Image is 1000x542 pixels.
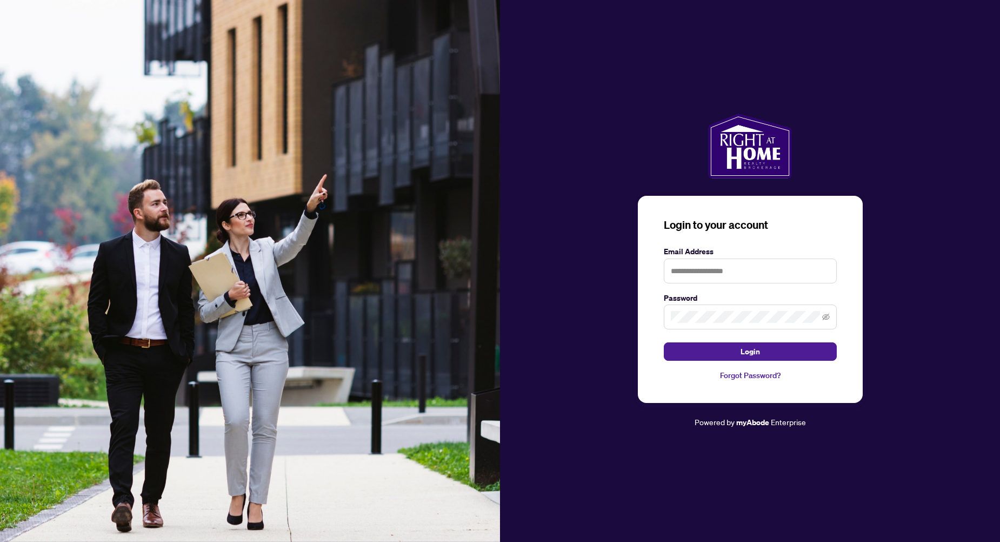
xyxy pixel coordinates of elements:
img: ma-logo [708,114,792,179]
h3: Login to your account [664,217,837,233]
label: Password [664,292,837,304]
span: eye-invisible [822,313,830,321]
a: Forgot Password? [664,369,837,381]
a: myAbode [736,417,769,428]
label: Email Address [664,246,837,257]
span: Powered by [695,417,735,427]
button: Login [664,342,837,361]
span: Enterprise [771,417,806,427]
span: Login [741,343,760,360]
